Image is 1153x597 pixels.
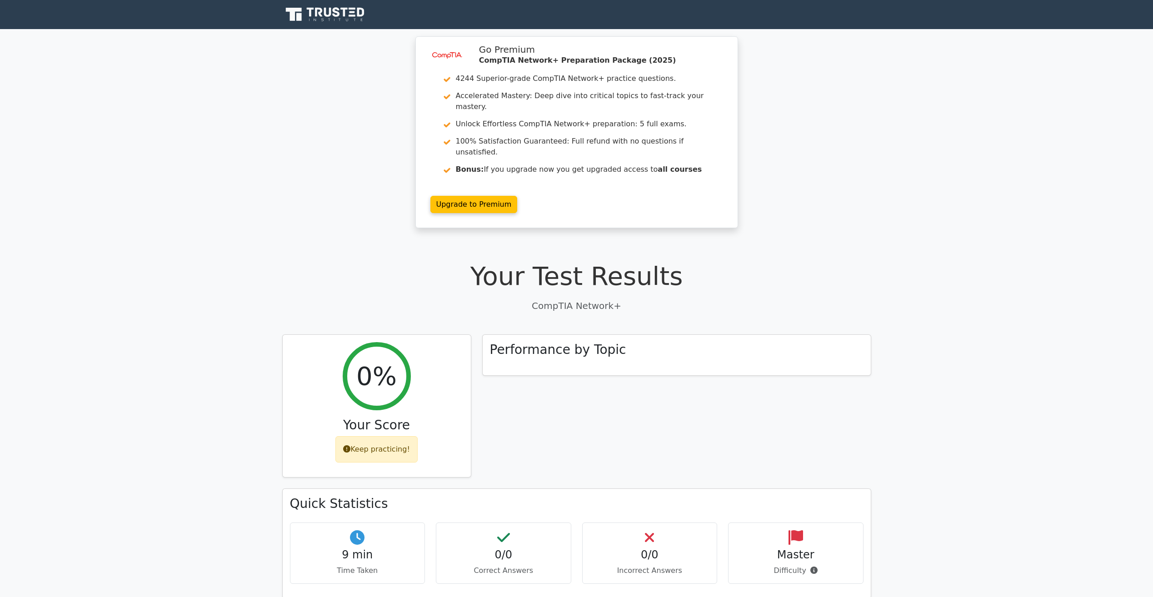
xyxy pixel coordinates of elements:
h4: 0/0 [444,548,564,562]
p: CompTIA Network+ [282,299,871,313]
p: Incorrect Answers [590,565,710,576]
h2: 0% [356,361,397,391]
h1: Your Test Results [282,261,871,291]
div: Keep practicing! [335,436,418,463]
p: Difficulty [736,565,856,576]
p: Correct Answers [444,565,564,576]
p: Time Taken [298,565,418,576]
h3: Performance by Topic [490,342,626,358]
h3: Quick Statistics [290,496,864,512]
a: Upgrade to Premium [430,196,518,213]
h4: 9 min [298,548,418,562]
h4: 0/0 [590,548,710,562]
h4: Master [736,548,856,562]
h3: Your Score [290,418,464,433]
